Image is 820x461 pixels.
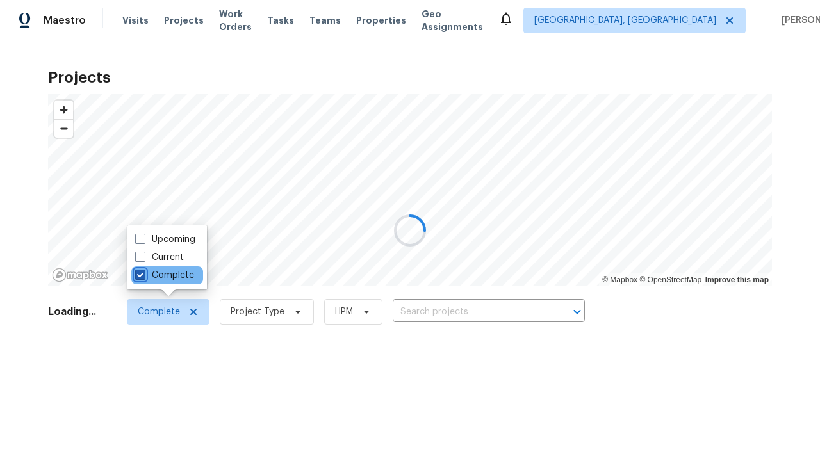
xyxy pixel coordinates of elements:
label: Complete [135,269,194,282]
a: OpenStreetMap [639,275,701,284]
button: Zoom in [54,101,73,119]
a: Mapbox homepage [52,268,108,282]
a: Improve this map [705,275,769,284]
span: Zoom out [54,120,73,138]
label: Upcoming [135,233,195,246]
button: Zoom out [54,119,73,138]
label: Current [135,251,184,264]
a: Mapbox [602,275,637,284]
